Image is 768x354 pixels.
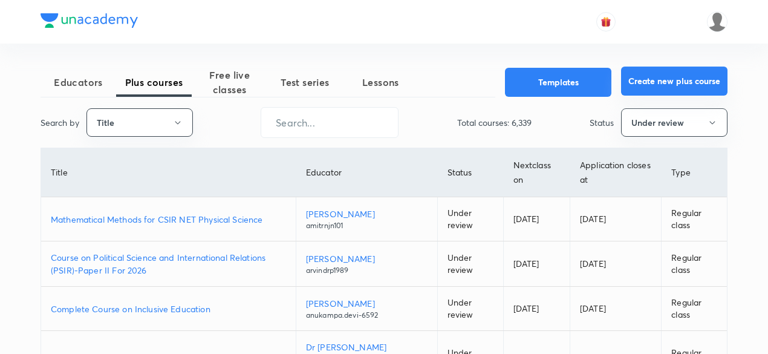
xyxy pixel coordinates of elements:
[621,108,727,137] button: Under review
[51,251,286,277] a: Course on Political Science and International Relations (PSIR)-Paper II For 2026
[505,68,611,97] button: Templates
[570,197,662,241] td: [DATE]
[570,148,662,197] th: Application closes at
[41,13,138,31] a: Company Logo
[437,148,503,197] th: Status
[662,148,727,197] th: Type
[86,108,193,137] button: Title
[41,116,79,129] p: Search by
[267,75,343,90] span: Test series
[503,197,570,241] td: [DATE]
[570,287,662,331] td: [DATE]
[503,287,570,331] td: [DATE]
[662,197,727,241] td: Regular class
[296,148,437,197] th: Educator
[662,287,727,331] td: Regular class
[306,265,428,276] p: arvindrp1989
[306,220,428,231] p: amitrnjn101
[261,107,398,138] input: Search...
[192,68,267,97] span: Free live classes
[343,75,418,90] span: Lessons
[306,208,428,220] p: [PERSON_NAME]
[457,116,532,129] p: Total courses: 6,339
[596,12,616,31] button: avatar
[570,241,662,287] td: [DATE]
[306,297,428,321] a: [PERSON_NAME]anukampa.devi-6592
[306,252,428,276] a: [PERSON_NAME]arvindrp1989
[306,252,428,265] p: [PERSON_NAME]
[621,67,727,96] button: Create new plus course
[600,16,611,27] img: avatar
[306,297,428,310] p: [PERSON_NAME]
[51,303,286,315] a: Complete Course on Inclusive Education
[707,11,727,32] img: Vikram Singh Rawat
[662,241,727,287] td: Regular class
[51,213,286,226] a: Mathematical Methods for CSIR NET Physical Science
[437,197,503,241] td: Under review
[41,148,296,197] th: Title
[116,75,192,90] span: Plus courses
[503,241,570,287] td: [DATE]
[306,208,428,231] a: [PERSON_NAME]amitrnjn101
[437,287,503,331] td: Under review
[590,116,614,129] p: Status
[41,13,138,28] img: Company Logo
[306,310,428,321] p: anukampa.devi-6592
[41,75,116,90] span: Educators
[503,148,570,197] th: Next class on
[437,241,503,287] td: Under review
